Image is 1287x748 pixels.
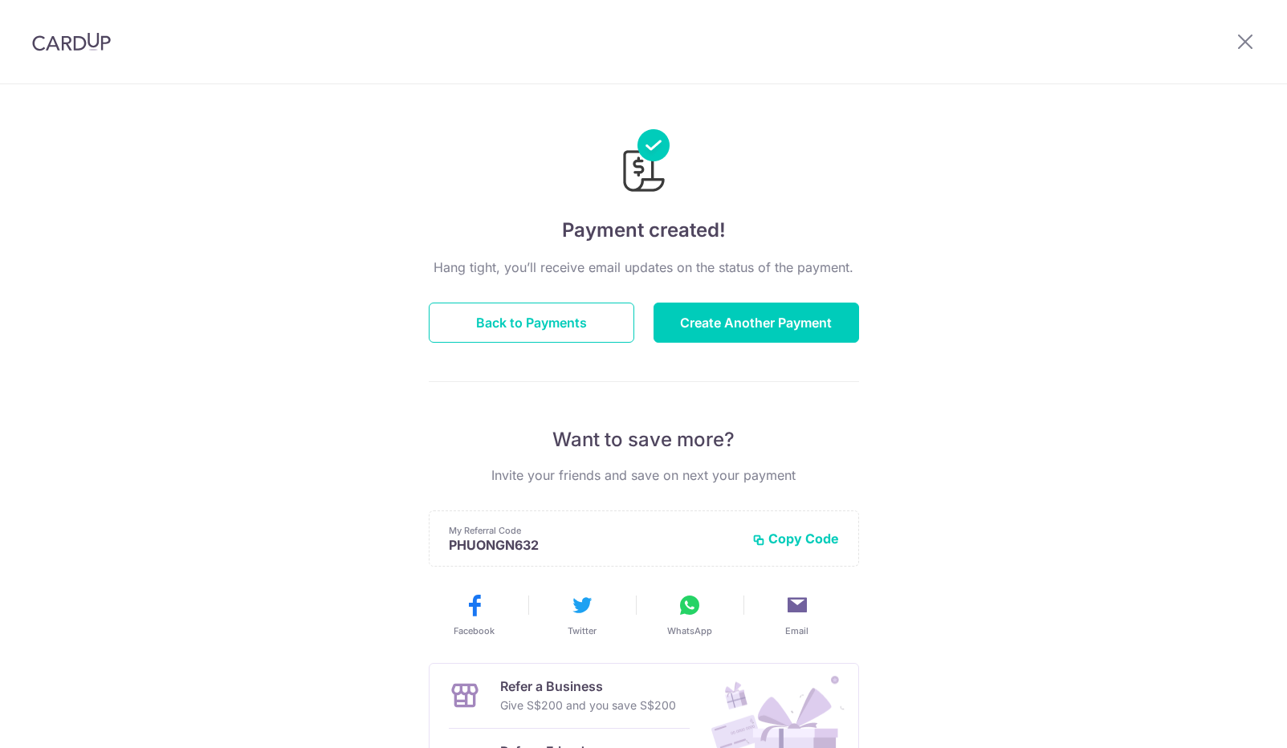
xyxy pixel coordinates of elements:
button: WhatsApp [642,592,737,637]
button: Back to Payments [429,303,634,343]
p: Invite your friends and save on next your payment [429,465,859,485]
span: WhatsApp [667,624,712,637]
button: Twitter [535,592,629,637]
span: Facebook [454,624,495,637]
p: PHUONGN632 [449,537,739,553]
button: Create Another Payment [654,303,859,343]
span: Email [785,624,808,637]
button: Copy Code [752,531,839,547]
img: CardUp [32,32,111,51]
img: Payments [618,129,670,197]
p: Want to save more? [429,427,859,453]
p: My Referral Code [449,524,739,537]
p: Hang tight, you’ll receive email updates on the status of the payment. [429,258,859,277]
p: Give S$200 and you save S$200 [500,696,676,715]
button: Email [750,592,845,637]
button: Facebook [427,592,522,637]
p: Refer a Business [500,677,676,696]
span: Twitter [568,624,597,637]
h4: Payment created! [429,216,859,245]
